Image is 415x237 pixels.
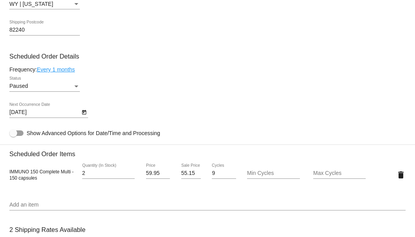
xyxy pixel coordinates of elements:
button: Open calendar [80,108,88,116]
div: Frequency: [9,66,406,73]
mat-icon: delete [396,170,406,180]
mat-select: Status [9,83,80,89]
input: Max Cycles [313,170,366,176]
input: Shipping Postcode [9,27,80,33]
input: Cycles [212,170,236,176]
input: Quantity (In Stock) [82,170,135,176]
input: Next Occurrence Date [9,109,80,116]
input: Sale Price [181,170,201,176]
input: Add an item [9,202,406,208]
h3: Scheduled Order Details [9,53,406,60]
h3: Scheduled Order Items [9,144,406,158]
mat-select: Shipping State [9,1,80,7]
span: WY | [US_STATE] [9,1,53,7]
span: Show Advanced Options for Date/Time and Processing [27,129,160,137]
input: Price [146,170,170,176]
span: Paused [9,83,28,89]
a: Every 1 months [37,66,75,73]
input: Min Cycles [247,170,300,176]
span: IMMUNO 150 Complete Multi - 150 capsules [9,169,74,181]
